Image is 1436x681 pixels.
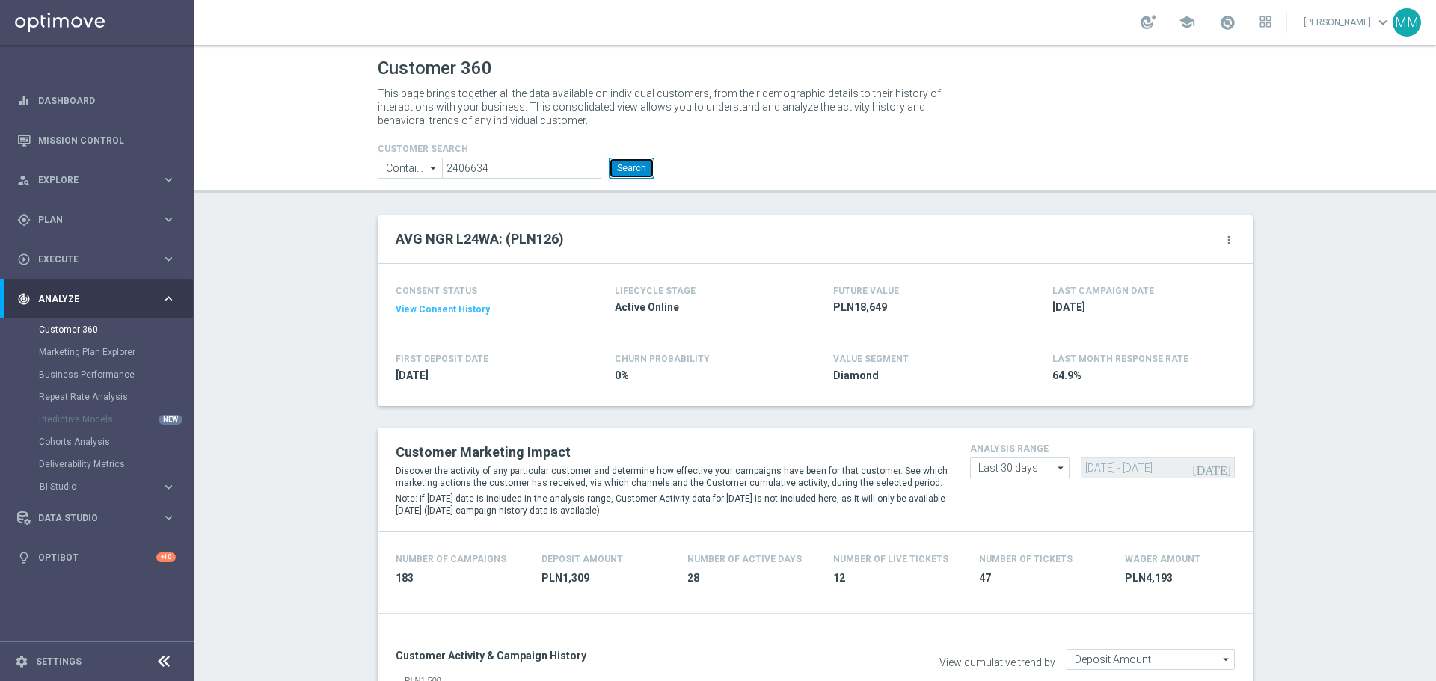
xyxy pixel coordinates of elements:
[833,354,909,364] h4: VALUE SEGMENT
[17,292,31,306] i: track_changes
[378,58,1253,79] h1: Customer 360
[17,213,162,227] div: Plan
[1125,571,1253,585] span: PLN4,193
[16,552,177,564] button: lightbulb Optibot +10
[426,158,441,178] i: arrow_drop_down
[39,346,156,358] a: Marketing Plan Explorer
[396,443,948,461] h2: Customer Marketing Impact
[17,173,31,187] i: person_search
[39,475,193,498] div: BI Studio
[15,655,28,668] i: settings
[833,301,1008,315] span: PLN18,649
[16,174,177,186] button: person_search Explore keyboard_arrow_right
[687,554,802,564] h4: Number of Active Days
[378,144,654,154] h4: CUSTOMER SEARCH
[1052,301,1227,315] span: 2025-08-19
[970,443,1235,454] h4: analysis range
[615,301,790,315] span: Active Online
[17,292,162,306] div: Analyze
[17,253,31,266] i: play_circle_outline
[16,135,177,147] div: Mission Control
[615,369,790,383] span: 0%
[17,511,162,525] div: Data Studio
[39,453,193,475] div: Deliverability Metrics
[39,386,193,408] div: Repeat Rate Analysis
[541,571,669,585] span: PLN1,309
[39,318,193,341] div: Customer 360
[17,253,162,266] div: Execute
[36,657,82,666] a: Settings
[39,458,156,470] a: Deliverability Metrics
[16,214,177,226] div: gps_fixed Plan keyboard_arrow_right
[541,554,623,564] h4: Deposit Amount
[39,436,156,448] a: Cohorts Analysis
[38,514,162,523] span: Data Studio
[39,408,193,431] div: Predictive Models
[396,286,571,296] h4: CONSENT STATUS
[442,158,601,179] input: Enter CID, Email, name or phone
[38,120,176,160] a: Mission Control
[159,415,182,425] div: NEW
[162,252,176,266] i: keyboard_arrow_right
[396,354,488,364] h4: FIRST DEPOSIT DATE
[162,480,176,494] i: keyboard_arrow_right
[38,176,162,185] span: Explore
[39,363,193,386] div: Business Performance
[39,481,177,493] button: BI Studio keyboard_arrow_right
[396,465,948,489] p: Discover the activity of any particular customer and determine how effective your campaigns have ...
[162,511,176,525] i: keyboard_arrow_right
[38,537,156,577] a: Optibot
[17,120,176,160] div: Mission Control
[687,571,815,585] span: 28
[396,369,571,383] span: 2022-04-20
[833,286,899,296] h4: FUTURE VALUE
[970,457,1070,478] input: analysis range
[1223,234,1235,246] i: more_vert
[378,158,442,179] input: Contains
[156,552,176,562] div: +10
[17,551,31,564] i: lightbulb
[833,369,1008,383] span: Diamond
[16,293,177,305] button: track_changes Analyze keyboard_arrow_right
[396,649,804,662] h3: Customer Activity & Campaign History
[833,554,948,564] h4: Number Of Live Tickets
[162,212,176,227] i: keyboard_arrow_right
[615,354,710,364] span: CHURN PROBABILITY
[939,656,1055,669] label: View cumulative trend by
[39,431,193,453] div: Cohorts Analysis
[40,482,162,491] div: BI Studio
[979,571,1107,585] span: 47
[979,554,1073,564] h4: Number Of Tickets
[39,341,193,363] div: Marketing Plan Explorer
[1052,286,1154,296] h4: LAST CAMPAIGN DATE
[1179,14,1195,31] span: school
[38,81,176,120] a: Dashboard
[396,230,564,248] h2: AVG NGR L24WA: (PLN126)
[615,286,696,296] h4: LIFECYCLE STAGE
[16,95,177,107] button: equalizer Dashboard
[1125,554,1200,564] h4: Wager Amount
[17,213,31,227] i: gps_fixed
[1375,14,1391,31] span: keyboard_arrow_down
[39,324,156,336] a: Customer 360
[1052,369,1227,383] span: 64.9%
[38,255,162,264] span: Execute
[162,292,176,306] i: keyboard_arrow_right
[1393,8,1421,37] div: MM
[378,87,954,127] p: This page brings together all the data available on individual customers, from their demographic ...
[16,253,177,265] button: play_circle_outline Execute keyboard_arrow_right
[396,303,490,316] button: View Consent History
[38,295,162,303] span: Analyze
[16,512,177,524] button: Data Studio keyboard_arrow_right
[396,554,506,564] h4: Number of Campaigns
[162,173,176,187] i: keyboard_arrow_right
[396,493,948,517] p: Note: if [DATE] date is included in the analysis range, Customer Activity data for [DATE] is not ...
[39,391,156,403] a: Repeat Rate Analysis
